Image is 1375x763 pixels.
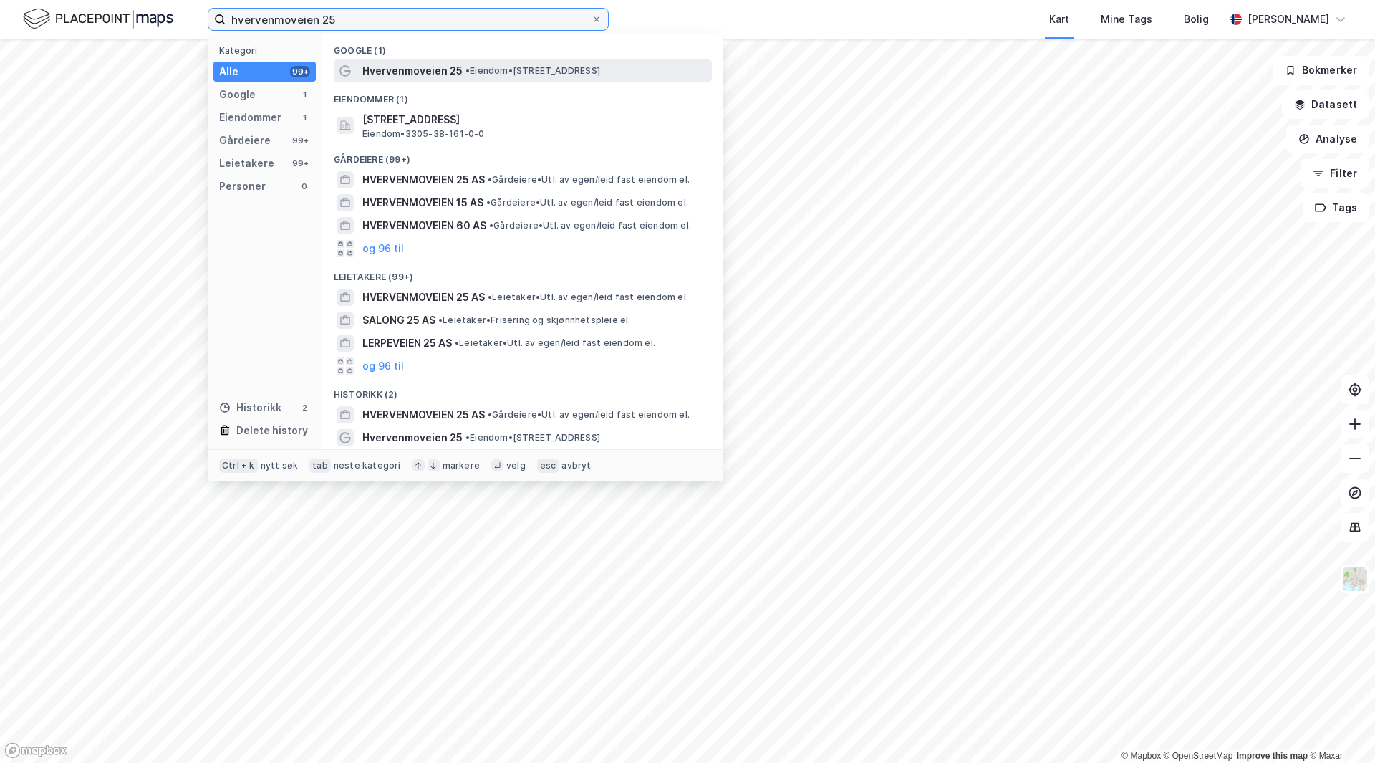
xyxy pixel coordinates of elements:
div: 1 [299,89,310,100]
div: 0 [299,181,310,192]
span: • [488,292,492,302]
img: logo.f888ab2527a4732fd821a326f86c7f29.svg [23,6,173,32]
a: Mapbox homepage [4,742,67,759]
span: • [489,220,493,231]
div: [PERSON_NAME] [1248,11,1329,28]
span: • [455,337,459,348]
div: Mine Tags [1101,11,1152,28]
button: Filter [1301,159,1369,188]
span: Hvervenmoveien 25 [362,429,463,446]
span: Eiendom • [STREET_ADDRESS] [465,65,600,77]
div: avbryt [561,460,591,471]
div: Alle [219,63,238,80]
span: • [488,174,492,185]
span: • [486,197,491,208]
span: Gårdeiere • Utl. av egen/leid fast eiendom el. [488,174,690,186]
span: Eiendom • 3305-38-161-0-0 [362,128,485,140]
span: HVERVENMOVEIEN 15 AS [362,194,483,211]
input: Søk på adresse, matrikkel, gårdeiere, leietakere eller personer [226,9,591,30]
button: Analyse [1286,125,1369,153]
button: og 96 til [362,240,404,257]
div: Bolig [1184,11,1209,28]
div: tab [309,459,331,473]
span: • [438,315,443,325]
div: Google [219,86,256,103]
button: og 96 til [362,357,404,375]
button: Datasett [1282,90,1369,119]
span: • [465,432,470,443]
div: Eiendommer [219,109,281,126]
div: Kontrollprogram for chat [1303,694,1375,763]
span: HVERVENMOVEIEN 25 AS [362,171,485,188]
span: HVERVENMOVEIEN 25 AS [362,406,485,423]
div: nytt søk [261,460,299,471]
div: Gårdeiere (99+) [322,143,723,168]
span: Leietaker • Utl. av egen/leid fast eiendom el. [488,292,688,303]
div: Delete history [236,422,308,439]
div: Google (1) [322,34,723,59]
div: 99+ [290,158,310,169]
img: Z [1341,565,1369,592]
span: LERPEVEIEN 25 AS [362,335,452,352]
span: Gårdeiere • Utl. av egen/leid fast eiendom el. [488,409,690,421]
span: Leietaker • Utl. av egen/leid fast eiendom el. [455,337,655,349]
button: Tags [1303,193,1369,222]
span: [STREET_ADDRESS] [362,111,706,128]
div: Kart [1049,11,1069,28]
div: Ctrl + k [219,459,258,473]
span: Gårdeiere • Utl. av egen/leid fast eiendom el. [489,220,691,231]
span: HVERVENMOVEIEN 25 AS [362,289,485,306]
a: OpenStreetMap [1164,751,1233,761]
div: 2 [299,402,310,413]
div: Gårdeiere [219,132,271,149]
span: Eiendom • [STREET_ADDRESS] [465,432,600,443]
div: 99+ [290,66,310,77]
a: Mapbox [1121,751,1161,761]
span: Gårdeiere • Utl. av egen/leid fast eiendom el. [486,197,688,208]
span: • [488,409,492,420]
div: neste kategori [334,460,401,471]
div: 99+ [290,135,310,146]
div: Eiendommer (1) [322,82,723,108]
div: Personer [219,178,266,195]
span: • [465,65,470,76]
span: HVERVENMOVEIEN 60 AS [362,217,486,234]
div: velg [506,460,526,471]
div: Kategori [219,45,316,56]
iframe: Chat Widget [1303,694,1375,763]
a: Improve this map [1237,751,1308,761]
div: Leietakere (99+) [322,260,723,286]
div: Historikk (2) [322,378,723,403]
div: 1 [299,112,310,123]
div: Leietakere [219,155,274,172]
span: Hvervenmoveien 25 [362,62,463,80]
span: Leietaker • Frisering og skjønnhetspleie el. [438,315,631,326]
button: Bokmerker [1273,56,1369,85]
span: SALONG 25 AS [362,312,435,329]
div: Historikk [219,399,281,416]
div: esc [537,459,559,473]
div: markere [443,460,480,471]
